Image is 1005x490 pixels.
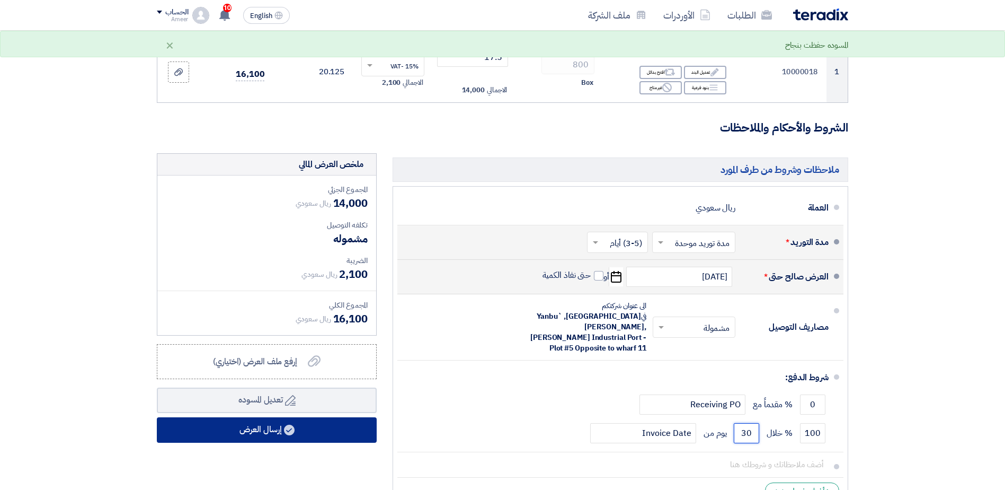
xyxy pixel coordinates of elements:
[273,41,353,103] td: 20.125
[684,81,726,94] div: بنود فرعية
[157,120,848,136] h3: الشروط والأحكام والملاحظات
[296,198,331,209] span: ريال سعودي
[826,41,848,103] td: 1
[744,314,829,340] div: مصاريف التوصيل
[704,428,726,439] span: يوم من
[301,269,337,280] span: ريال سعودي
[406,454,829,475] input: أضف ملاحظاتك و شروطك هنا
[414,365,829,390] div: شروط الدفع:
[696,198,735,218] div: ريال سعودي
[719,3,780,28] a: الطلبات
[403,77,423,88] span: الاجمالي
[192,7,209,24] img: profile_test.png
[639,395,745,415] input: payment-term-2
[655,3,719,28] a: الأوردرات
[157,16,188,22] div: Ameer
[333,231,368,247] span: مشموله
[166,220,368,231] div: تكلفه التوصيل
[530,311,646,354] span: [GEOGRAPHIC_DATA], Yanbu` [PERSON_NAME], [PERSON_NAME] Industrial Port - Plot #5 Opposite to whar...
[800,423,825,443] input: payment-term-2
[487,85,507,95] span: الاجمالي
[296,313,331,325] span: ريال سعودي
[800,395,825,415] input: payment-term-1
[580,3,655,28] a: ملف الشركة
[157,388,377,413] button: تعديل المسوده
[639,66,682,79] div: اقترح بدائل
[243,7,290,24] button: English
[393,157,848,181] h5: ملاحظات وشروط من طرف المورد
[753,399,793,410] span: % مقدماً مع
[166,255,368,266] div: الضريبة
[626,267,732,287] input: سنة-شهر-يوم
[165,39,174,51] div: ×
[530,301,646,354] div: الى عنوان شركتكم في
[213,355,297,368] span: إرفع ملف العرض (اختياري)
[299,158,363,171] div: ملخص العرض المالي
[785,39,848,51] div: المسوده حفظت بنجاح
[581,77,593,88] span: Box
[744,264,829,290] div: العرض صالح حتى
[250,12,272,20] span: English
[736,41,826,103] td: 10000018
[767,428,793,439] span: % خلال
[157,417,377,443] button: إرسال العرض
[339,266,368,282] span: 2,100
[603,272,609,282] span: أو
[166,184,368,195] div: المجموع الجزئي
[734,423,759,443] input: payment-term-2
[639,81,682,94] div: غير متاح
[236,68,264,81] span: 16,100
[382,77,401,88] span: 2,100
[793,8,848,21] img: Teradix logo
[361,55,424,76] ng-select: VAT
[166,300,368,311] div: المجموع الكلي
[462,85,485,95] span: 14,000
[542,270,604,281] label: حتى نفاذ الكمية
[223,4,232,12] span: 10
[590,423,696,443] input: payment-term-2
[165,8,188,17] div: الحساب
[744,230,829,255] div: مدة التوريد
[684,66,726,79] div: تعديل البند
[333,311,368,327] span: 16,100
[744,195,829,221] div: العملة
[333,195,368,211] span: 14,000
[541,55,594,74] input: RFQ_STEP1.ITEMS.2.AMOUNT_TITLE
